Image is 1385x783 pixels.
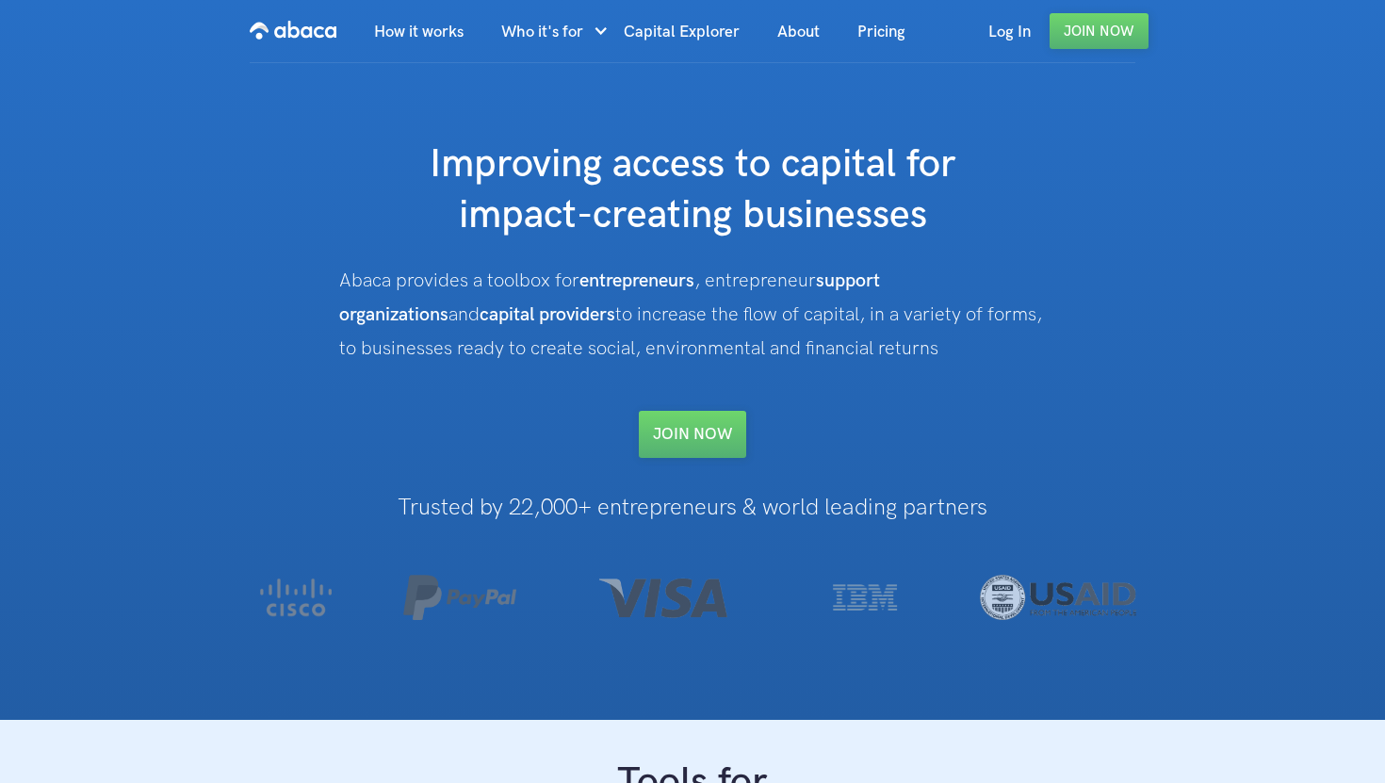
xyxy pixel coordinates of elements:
a: Join NOW [639,411,746,458]
img: Abaca logo [250,15,336,45]
a: Join Now [1050,13,1149,49]
strong: entrepreneurs [579,269,694,292]
strong: capital providers [480,303,615,326]
h1: Improving access to capital for impact-creating businesses [316,139,1069,241]
h1: Trusted by 22,000+ entrepreneurs & world leading partners [208,496,1178,520]
div: Abaca provides a toolbox for , entrepreneur and to increase the flow of capital, in a variety of ... [339,264,1046,366]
